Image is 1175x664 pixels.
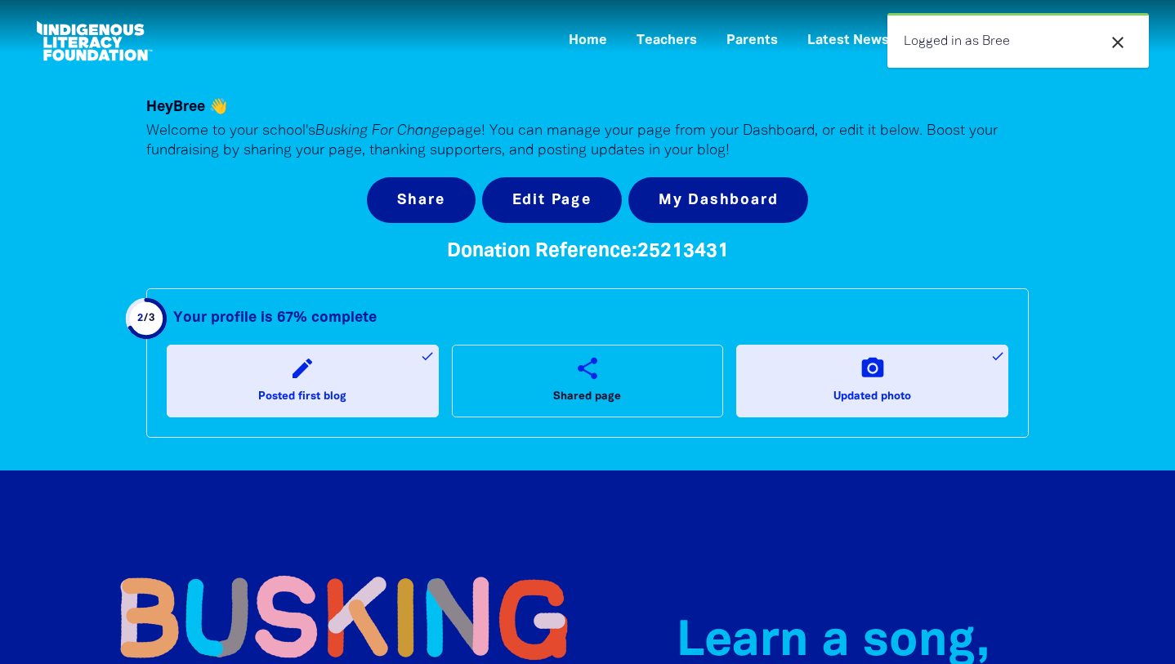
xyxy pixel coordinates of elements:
[1108,33,1128,52] i: close
[482,177,622,223] button: Edit Page
[559,28,617,55] a: Home
[736,345,1008,417] a: camera_altUpdated photodone
[1103,32,1133,53] button: close
[367,177,476,223] button: Share
[420,349,435,363] i: done
[146,100,227,114] span: Hey Bree 👋
[137,314,144,323] span: 2
[315,124,448,138] em: Busking For Change
[289,355,315,381] i: edit
[860,355,886,381] i: camera_alt
[452,345,724,417] a: shareShared page
[146,122,1029,161] p: Welcome to your school's page! You can manage your page from your Dashboard, or edit it below. Bo...
[447,243,729,261] span: Donation Reference: 25213431
[990,349,1005,363] i: done
[574,355,601,381] i: share
[627,28,707,55] a: Teachers
[628,177,809,223] a: My Dashboard
[887,13,1149,68] div: Logged in as Bree
[167,345,439,417] a: editPosted first blogdone
[173,311,377,324] strong: Your profile is 67% complete
[137,309,156,328] div: / 3
[833,387,911,407] span: Updated photo
[797,28,899,55] a: Latest News
[258,387,346,407] span: Posted first blog
[717,28,788,55] a: Parents
[553,387,621,407] span: Shared page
